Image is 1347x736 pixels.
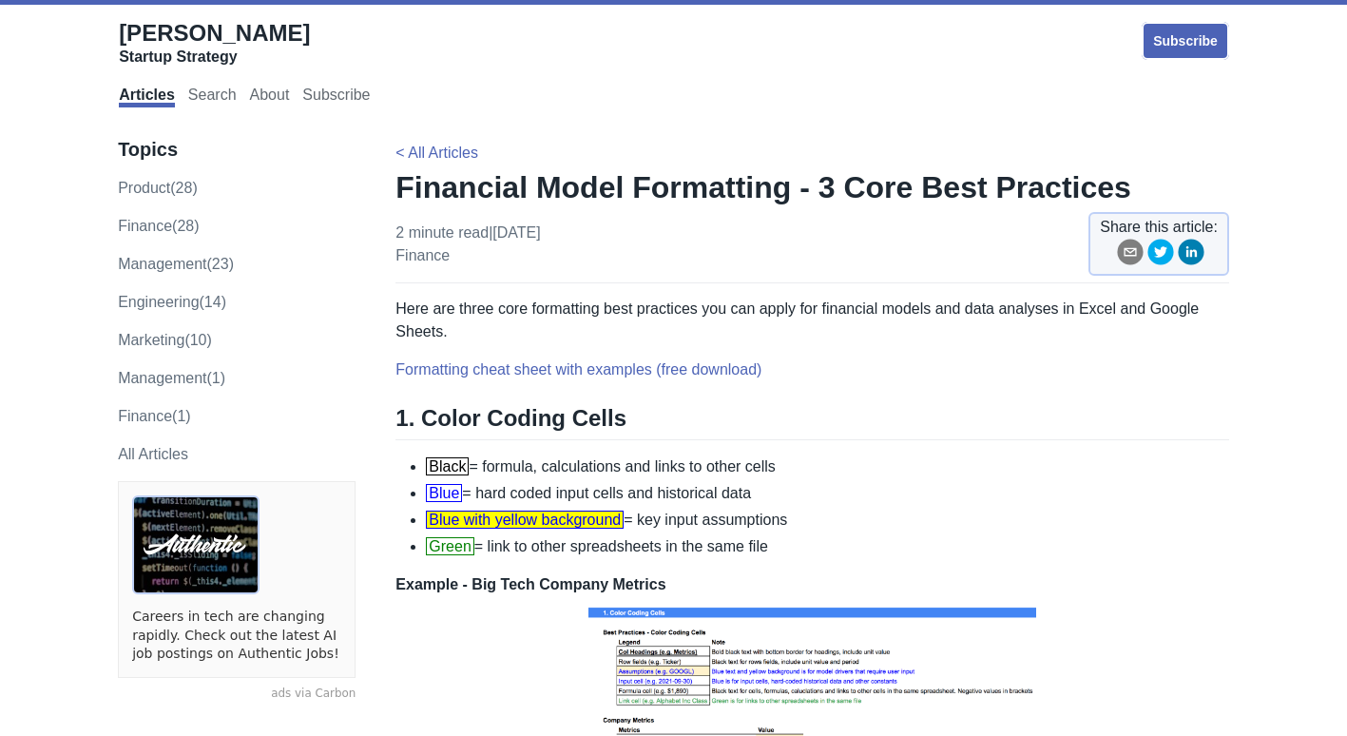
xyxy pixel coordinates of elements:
[395,298,1229,343] p: Here are three core formatting best practices you can apply for financial models and data analyse...
[426,484,462,502] span: Blue
[302,87,370,107] a: Subscribe
[119,48,310,67] div: Startup Strategy
[132,495,260,594] img: ads via Carbon
[395,145,478,161] a: < All Articles
[395,247,450,263] a: finance
[118,256,234,272] a: management(23)
[395,361,761,378] a: Formatting cheat sheet with examples (free download)
[426,535,1229,558] li: = link to other spreadsheets in the same file
[188,87,237,107] a: Search
[118,370,225,386] a: Management(1)
[1178,239,1204,272] button: linkedin
[119,87,175,107] a: Articles
[426,511,624,529] span: Blue with yellow background
[132,608,341,664] a: Careers in tech are changing rapidly. Check out the latest AI job postings on Authentic Jobs!
[426,537,473,555] span: Green
[395,576,665,592] strong: Example - Big Tech Company Metrics
[395,222,540,267] p: 2 minute read | [DATE]
[119,20,310,46] span: [PERSON_NAME]
[250,87,290,107] a: About
[426,455,1229,478] li: = formula, calculations and links to other cells
[426,457,469,475] span: Black
[395,404,1229,440] h2: 1. Color Coding Cells
[118,686,356,703] a: ads via Carbon
[1142,22,1229,60] a: Subscribe
[118,138,356,162] h3: Topics
[119,19,310,67] a: [PERSON_NAME]Startup Strategy
[1117,239,1144,272] button: email
[118,408,190,424] a: Finance(1)
[395,168,1229,206] h1: Financial Model Formatting - 3 Core Best Practices
[118,446,188,462] a: All Articles
[426,509,1229,532] li: = key input assumptions
[118,294,226,310] a: engineering(14)
[426,482,1229,505] li: = hard coded input cells and historical data
[118,332,212,348] a: marketing(10)
[1147,239,1174,272] button: twitter
[1100,216,1218,239] span: Share this article:
[118,218,199,234] a: finance(28)
[118,180,198,196] a: product(28)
